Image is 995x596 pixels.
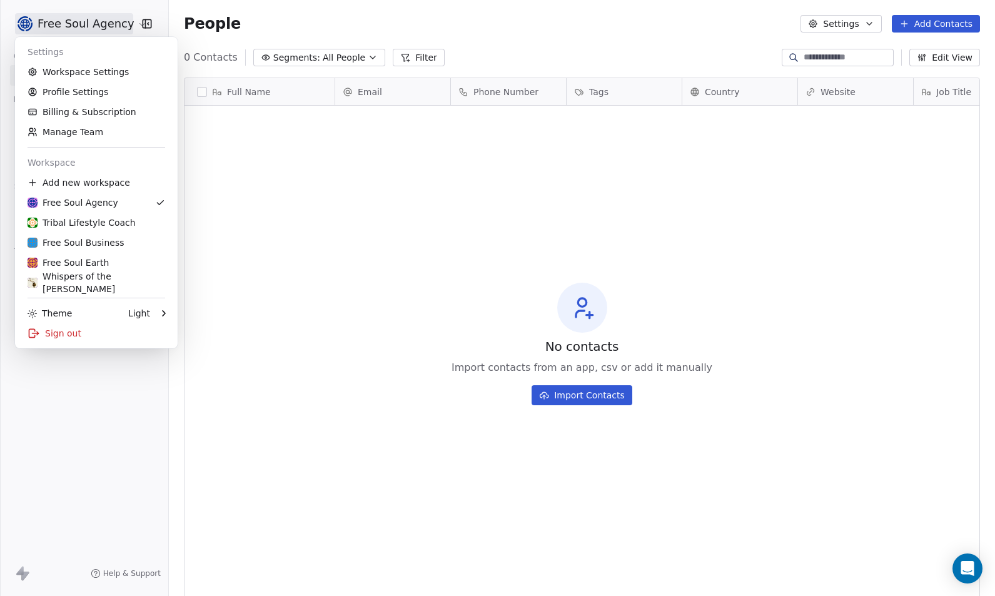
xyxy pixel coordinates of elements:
div: Free Soul Agency [28,196,118,209]
div: Workspace [20,153,173,173]
a: Manage Team [20,122,173,142]
div: Free Soul Business [28,236,124,249]
div: Settings [20,42,173,62]
div: Free Soul Earth [28,256,109,269]
img: WOTW-logo.jpg [28,278,38,288]
img: TLG-sticker-proof.png [28,218,38,228]
div: Theme [28,307,72,320]
div: Sign out [20,323,173,343]
div: Tribal Lifestyle Coach [28,216,136,229]
a: Billing & Subscription [20,102,173,122]
div: Whispers of the [PERSON_NAME] [28,270,165,295]
a: Workspace Settings [20,62,173,82]
a: Profile Settings [20,82,173,102]
div: Add new workspace [20,173,173,193]
img: FS-Agency-logo-darkblue-180.png [28,198,38,208]
img: FSEarth-logo-yellow.png [28,258,38,268]
img: FreeSoulBusiness-logo-blue-250px.png [28,238,38,248]
div: Light [128,307,150,320]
